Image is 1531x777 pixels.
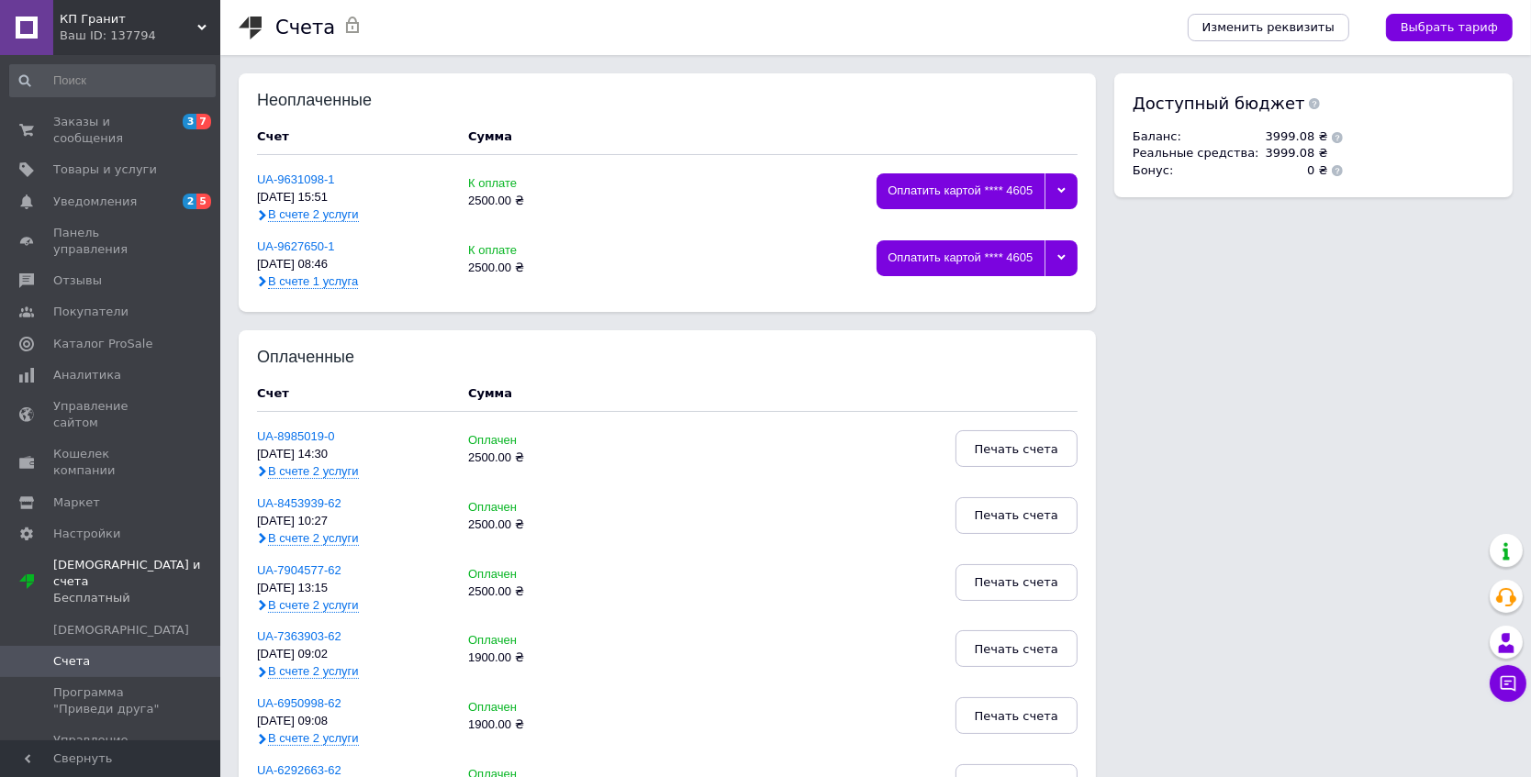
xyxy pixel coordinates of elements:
[955,430,1078,467] button: Печать счета
[268,464,359,479] span: В счете 2 услуги
[53,398,170,431] span: Управление сайтом
[257,92,377,110] div: Неоплаченные
[468,451,599,465] div: 2500.00 ₴
[268,664,359,679] span: В счете 2 услуги
[344,17,361,38] span: Часть функционала доступна только на PRO-пакете
[468,128,512,145] div: Сумма
[468,501,599,515] div: Оплачен
[257,715,450,728] div: [DATE] 09:08
[53,446,170,479] span: Кошелек компании
[257,448,450,461] div: [DATE] 14:30
[9,64,216,97] input: Поиск
[53,272,102,289] span: Отзывы
[1401,19,1498,36] span: Выбрать тариф
[53,684,170,717] span: Программа "Приведи друга"
[468,261,599,275] div: 2500.00 ₴
[468,701,599,715] div: Оплачен
[53,732,170,765] span: Управление картами
[53,653,90,670] span: Счета
[60,28,220,44] div: Ваш ID: 137794
[257,696,341,710] a: UA-6950998-62
[53,194,137,210] span: Уведомления
[257,191,450,205] div: [DATE] 15:51
[257,496,341,510] a: UA-8453939-62
[955,497,1078,534] button: Печать счета
[53,336,152,352] span: Каталог ProSale
[468,518,599,532] div: 2500.00 ₴
[468,585,599,599] div: 2500.00 ₴
[60,11,197,28] span: КП Гранит
[257,258,450,272] div: [DATE] 08:46
[1259,145,1328,161] td: 3999.08 ₴
[975,642,1058,656] span: Печать счета
[468,244,599,258] div: К оплате
[975,575,1058,589] span: Печать счета
[257,239,335,253] a: UA-9627650-1
[183,194,197,209] span: 2
[975,442,1058,456] span: Печать счета
[468,634,599,648] div: Оплачен
[53,367,121,383] span: Аналитика
[1386,14,1513,41] a: Выбрать тариф
[1133,128,1259,145] td: Баланс :
[196,194,211,209] span: 5
[268,731,359,746] span: В счете 2 услуги
[468,385,512,402] div: Сумма
[257,349,377,367] div: Оплаченные
[53,161,157,178] span: Товары и услуги
[53,526,120,542] span: Настройки
[257,629,341,643] a: UA-7363903-62
[257,385,450,402] div: Счет
[257,648,450,661] div: [DATE] 09:02
[257,128,450,145] div: Счет
[196,114,211,129] span: 7
[268,207,359,222] span: В счете 2 услуги
[1490,665,1526,702] button: Чат с покупателем
[877,173,1045,209] div: Оплатить картой **** 4605
[975,508,1058,522] span: Печать счета
[257,582,450,595] div: [DATE] 13:15
[1188,14,1349,41] a: Изменить реквизиты
[53,304,129,320] span: Покупатели
[257,763,341,777] a: UA-6292663-62
[1133,162,1259,179] td: Бонус :
[53,114,170,147] span: Заказы и сообщения
[1259,162,1328,179] td: 0 ₴
[877,240,1045,276] div: Оплатить картой **** 4605
[468,568,599,582] div: Оплачен
[975,709,1058,723] span: Печать счета
[183,114,197,129] span: 3
[53,622,189,638] span: [DEMOGRAPHIC_DATA]
[275,17,335,39] h1: Счета
[257,172,335,186] a: UA-9631098-1
[257,515,450,528] div: [DATE] 10:27
[468,434,599,448] div: Оплачен
[1202,19,1335,36] span: Изменить реквизиты
[1133,145,1259,161] td: Реальные средства :
[468,651,599,665] div: 1900.00 ₴
[268,274,358,289] span: В счете 1 услуга
[468,194,599,208] div: 2500.00 ₴
[53,590,220,606] div: Бесплатный
[1133,92,1305,115] span: Доступный бюджет
[268,598,359,613] span: В счете 2 услуги
[53,494,100,511] span: Маркет
[53,225,170,258] span: Панель управления
[257,429,335,443] a: UA-8985019-0
[468,718,599,732] div: 1900.00 ₴
[53,557,220,607] span: [DEMOGRAPHIC_DATA] и счета
[257,563,341,577] a: UA-7904577-62
[1259,128,1328,145] td: 3999.08 ₴
[268,531,359,546] span: В счете 2 услуги
[955,564,1078,601] button: Печать счета
[955,697,1078,734] button: Печать счета
[468,177,599,191] div: К оплате
[955,630,1078,667] button: Печать счета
